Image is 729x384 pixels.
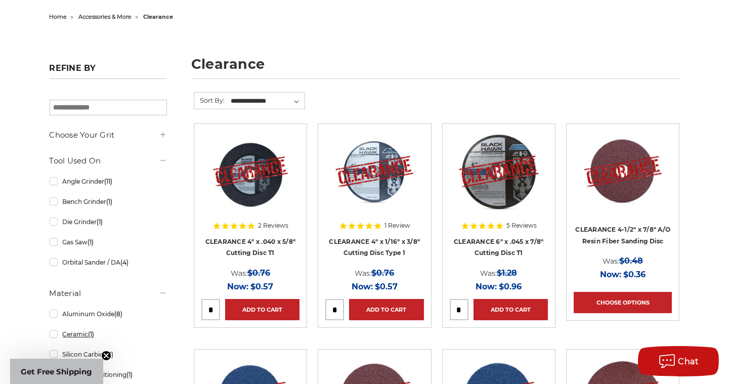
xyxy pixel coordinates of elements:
a: Add to Cart [225,299,299,320]
h5: Refine by [50,63,167,79]
span: Now: [476,282,497,291]
a: accessories & more [79,13,132,20]
a: Surface Conditioning [50,366,167,383]
a: CLEARANCE 4" x 1/16" x 3/8" Cutting Disc Type 1 [329,238,420,257]
img: CLEARANCE 4" x .040 x 5/8" Cutting Disc T1 [210,131,291,212]
a: Add to Cart [349,299,423,320]
a: Choose Options [574,292,672,313]
span: Now: [600,270,621,279]
div: Was: [325,266,423,280]
a: CLEARANCE 4-1/2" x 7/8" A/O Resin Fiber Sanding Disc [575,226,670,245]
h5: Material [50,287,167,300]
a: CLEARANCE 4" x .040 x 5/8" Cutting Disc T1 [205,238,296,257]
div: Was: [574,254,672,268]
img: CLEARANCE 6" x .045 x 7/8" Cut Off wheel [458,131,539,212]
a: Ceramic [50,325,167,343]
span: $0.36 [623,270,646,279]
div: Was: [201,266,299,280]
a: CLEARANCE 4" x .040 x 5/8" Cutting Disc T1 [201,131,299,229]
img: CLEARANCE 4" x 1/16" x 3/8" Cutting Disc [334,131,415,212]
span: Get Free Shipping [21,367,93,376]
a: Orbital Sander / DA [50,253,167,271]
span: (8) [114,310,122,318]
span: $0.96 [499,282,522,291]
h5: Tool Used On [50,155,167,167]
a: home [50,13,67,20]
button: Close teaser [101,351,111,361]
span: $0.57 [375,282,398,291]
a: Aluminum Oxide [50,305,167,323]
span: (1) [97,218,103,226]
select: Sort By: [229,94,305,109]
span: Now: [352,282,373,291]
a: Add to Cart [474,299,548,320]
span: $0.48 [619,256,643,266]
a: Bench Grinder [50,193,167,210]
span: $0.76 [371,268,394,278]
a: CLEARANCE 6" x .045 x 7/8" Cutting Disc T1 [454,238,544,257]
h1: clearance [191,57,680,79]
a: CLEARANCE 4-1/2" x 7/8" A/O Resin Fiber Sanding Disc [574,131,672,229]
a: Gas Saw [50,233,167,251]
span: (4) [120,259,128,266]
span: (1) [88,330,94,338]
a: CLEARANCE 6" x .045 x 7/8" Cut Off wheel [450,131,548,229]
h5: Choose Your Grit [50,129,167,141]
span: (1) [88,238,94,246]
span: $1.28 [497,268,517,278]
a: Silicon Carbide [50,346,167,363]
a: CLEARANCE 4" x 1/16" x 3/8" Cutting Disc [325,131,423,229]
div: Was: [450,266,548,280]
span: Now: [227,282,248,291]
span: $0.76 [247,268,270,278]
div: Get Free ShippingClose teaser [10,359,103,384]
span: $0.57 [250,282,273,291]
a: Die Grinder [50,213,167,231]
span: (11) [104,178,112,185]
span: clearance [144,13,174,20]
a: Angle Grinder [50,173,167,190]
span: Chat [678,357,699,366]
label: Sort By: [194,93,225,108]
span: (1) [126,371,133,378]
img: CLEARANCE 4-1/2" x 7/8" A/O Resin Fiber Sanding Disc [582,131,664,212]
button: Chat [638,346,719,376]
span: (1) [106,198,112,205]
